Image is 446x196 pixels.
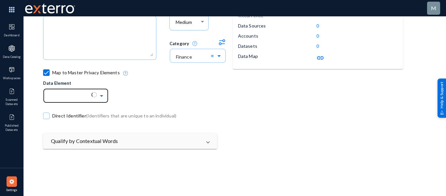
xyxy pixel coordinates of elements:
span: Map to Master Privacy Elements [52,68,120,78]
p: 0 [316,22,319,29]
img: icon-published.svg [8,88,15,95]
span: Scanned Datasets [1,98,23,107]
span: Data Catalog [1,55,23,60]
p: Data Map [238,53,258,60]
img: icon-settings.svg [8,178,15,185]
div: m [431,4,436,12]
img: help_support.svg [440,110,444,115]
img: icon-applications.svg [8,45,15,52]
mat-expansion-panel-header: Qualify by Contextual Words [43,133,217,149]
span: Clear all [211,53,216,59]
img: icon-published.svg [8,114,15,120]
span: Data Element [43,80,72,86]
img: exterro-work-mark.svg [25,3,75,13]
p: Data Sources [238,22,266,29]
span: Dashboard [1,33,23,38]
p: 0 [316,32,319,39]
span: m [431,5,436,11]
mat-icon: link [316,54,324,62]
span: Direct Identifier [52,111,176,121]
span: Exterro [24,2,74,15]
mat-panel-title: Qualify by Contextual Words [51,137,201,145]
span: (Identifiers that are unique to an individual) [86,113,176,118]
p: Datasets [238,43,257,49]
span: Category [169,41,197,46]
span: Medium [176,19,192,25]
img: icon-workspace.svg [8,66,15,73]
p: 0 [316,43,319,49]
img: icon-dashboard.svg [8,24,15,30]
span: Settings [1,188,23,193]
span: Published Datasets [1,124,23,133]
span: Workspaces [1,76,23,81]
img: app launcher [2,3,22,17]
div: Help & Support [438,78,446,117]
p: Accounts [238,32,258,39]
